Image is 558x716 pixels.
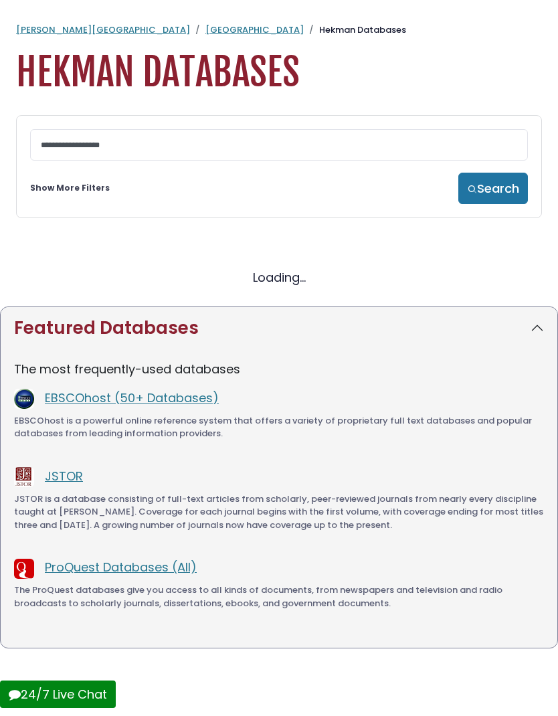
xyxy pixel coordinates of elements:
[16,23,190,36] a: [PERSON_NAME][GEOGRAPHIC_DATA]
[458,173,528,204] button: Search
[304,23,406,37] li: Hekman Databases
[16,268,542,286] div: Loading...
[16,50,542,95] h1: Hekman Databases
[30,182,110,194] a: Show More Filters
[30,129,528,161] input: Search database by title or keyword
[14,493,544,532] p: JSTOR is a database consisting of full-text articles from scholarly, peer-reviewed journals from ...
[14,360,544,378] p: The most frequently-used databases
[45,559,197,575] a: ProQuest Databases (All)
[14,414,544,440] p: EBSCOhost is a powerful online reference system that offers a variety of proprietary full text da...
[45,389,219,406] a: EBSCOhost (50+ Databases)
[1,307,557,349] button: Featured Databases
[14,584,544,610] p: The ProQuest databases give you access to all kinds of documents, from newspapers and television ...
[205,23,304,36] a: [GEOGRAPHIC_DATA]
[16,23,542,37] nav: breadcrumb
[45,468,83,484] a: JSTOR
